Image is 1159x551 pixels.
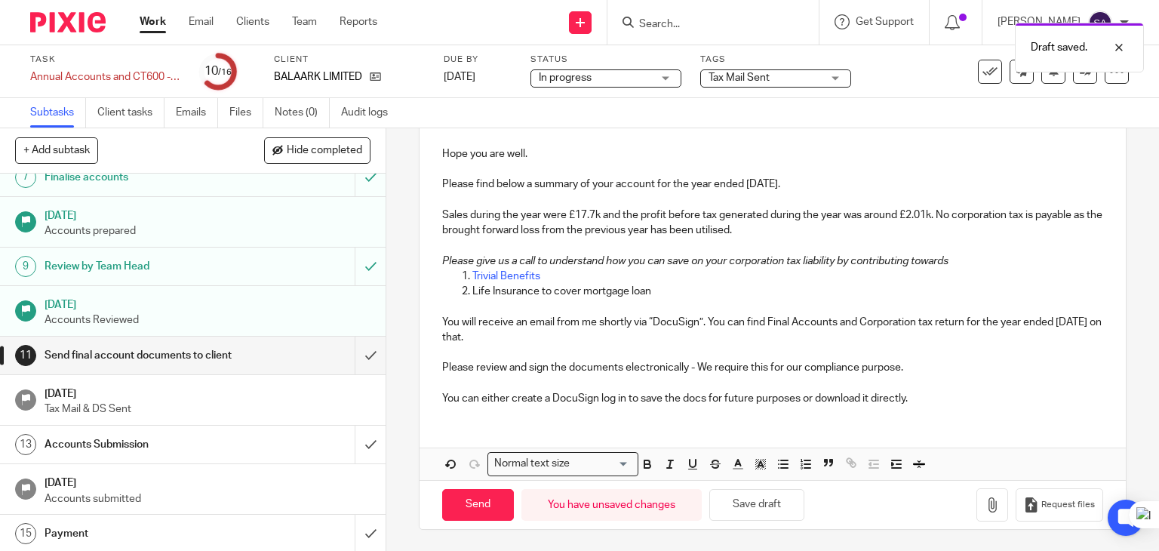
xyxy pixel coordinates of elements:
h1: Review by Team Head [45,255,241,278]
p: Accounts submitted [45,491,370,506]
a: Emails [176,98,218,128]
p: Hope you are well. [442,146,1104,162]
p: Please review and sign the documents electronically - We require this for our compliance purpose. [442,360,1104,375]
a: Notes (0) [275,98,330,128]
h1: Send final account documents to client [45,344,241,367]
button: + Add subtask [15,137,98,163]
p: Draft saved. [1031,40,1087,55]
p: You will receive an email from me shortly via “DocuSign”. You can find Final Accounts and Corpora... [442,315,1104,346]
label: Status [530,54,681,66]
div: Search for option [487,452,638,476]
small: /16 [218,68,232,76]
a: Email [189,14,214,29]
a: Clients [236,14,269,29]
div: 15 [15,523,36,544]
span: Request files [1041,499,1095,511]
a: Client tasks [97,98,164,128]
h1: Payment [45,522,241,545]
span: Hide completed [287,145,362,157]
div: 11 [15,345,36,366]
a: Reports [340,14,377,29]
p: Please find below a summary of your account for the year ended [DATE]. [442,177,1104,192]
p: Accounts Reviewed [45,312,370,328]
span: [DATE] [444,72,475,82]
a: Files [229,98,263,128]
div: You have unsaved changes [521,489,702,522]
div: 13 [15,434,36,455]
label: Due by [444,54,512,66]
h1: Finalise accounts [45,166,241,189]
a: Subtasks [30,98,86,128]
label: Task [30,54,181,66]
a: Audit logs [341,98,399,128]
input: Search for option [575,456,629,472]
span: In progress [539,72,592,83]
p: Tax Mail & DS Sent [45,402,370,417]
button: Request files [1016,488,1103,522]
p: BALAARK LIMITED [274,69,362,85]
h1: Accounts Submission [45,433,241,456]
h1: [DATE] [45,294,370,312]
div: 9 [15,256,36,277]
h1: [DATE] [45,383,370,402]
input: Send [442,489,514,522]
a: Team [292,14,317,29]
img: Pixie [30,12,106,32]
label: Client [274,54,425,66]
p: You can either create a DocuSign log in to save the docs for future purposes or download it direc... [442,391,1104,406]
div: Annual Accounts and CT600 - (SPV) [30,69,181,85]
p: Sales during the year were £17.7k and the profit before tax generated during the year was around ... [442,208,1104,239]
h1: [DATE] [45,205,370,223]
a: Work [140,14,166,29]
p: Accounts prepared [45,223,370,239]
button: Hide completed [264,137,370,163]
a: Trivial Benefits [472,271,540,282]
em: Please give us a call to understand how you can save on your corporation tax liability by contrib... [442,256,948,266]
h1: [DATE] [45,472,370,491]
button: Save draft [709,489,804,522]
div: 7 [15,167,36,188]
img: svg%3E [1088,11,1112,35]
span: Tax Mail Sent [709,72,770,83]
span: Normal text size [491,456,573,472]
div: 10 [204,63,232,80]
p: Life Insurance to cover mortgage loan [472,284,1104,299]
